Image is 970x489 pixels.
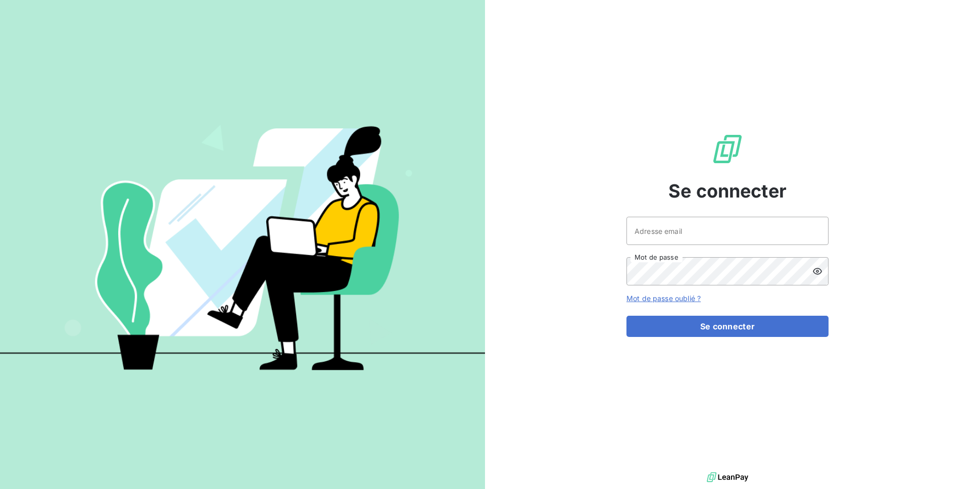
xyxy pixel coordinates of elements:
input: placeholder [626,217,829,245]
img: Logo LeanPay [711,133,744,165]
span: Se connecter [668,177,787,205]
button: Se connecter [626,316,829,337]
a: Mot de passe oublié ? [626,294,701,303]
img: logo [707,470,748,485]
